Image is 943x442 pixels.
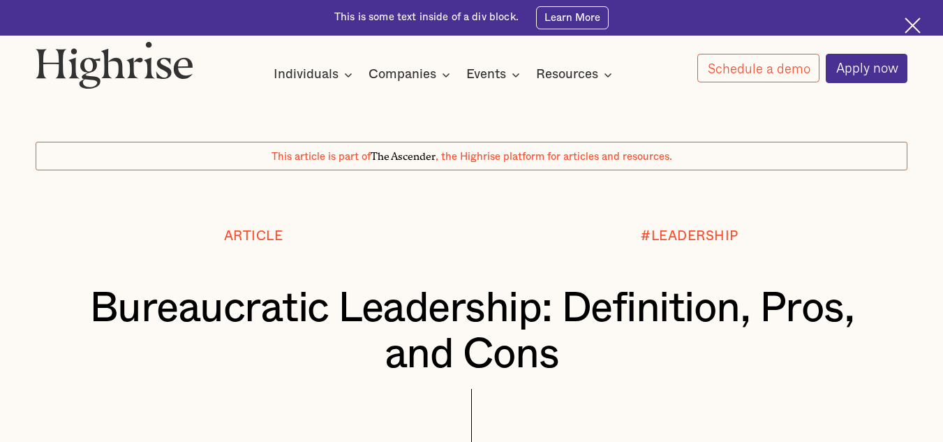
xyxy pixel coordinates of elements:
[274,66,339,83] div: Individuals
[36,41,193,89] img: Highrise logo
[536,66,616,83] div: Resources
[369,66,454,83] div: Companies
[826,54,908,83] a: Apply now
[274,66,357,83] div: Individuals
[369,66,436,83] div: Companies
[334,10,519,24] div: This is some text inside of a div block.
[371,148,436,161] span: The Ascender
[466,66,506,83] div: Events
[536,66,598,83] div: Resources
[272,152,371,162] span: This article is part of
[536,6,609,29] a: Learn More
[641,230,738,244] div: #LEADERSHIP
[72,286,872,378] h1: Bureaucratic Leadership: Definition, Pros, and Cons
[905,17,921,34] img: Cross icon
[436,152,672,162] span: , the Highrise platform for articles and resources.
[697,54,820,82] a: Schedule a demo
[466,66,524,83] div: Events
[224,230,283,244] div: Article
